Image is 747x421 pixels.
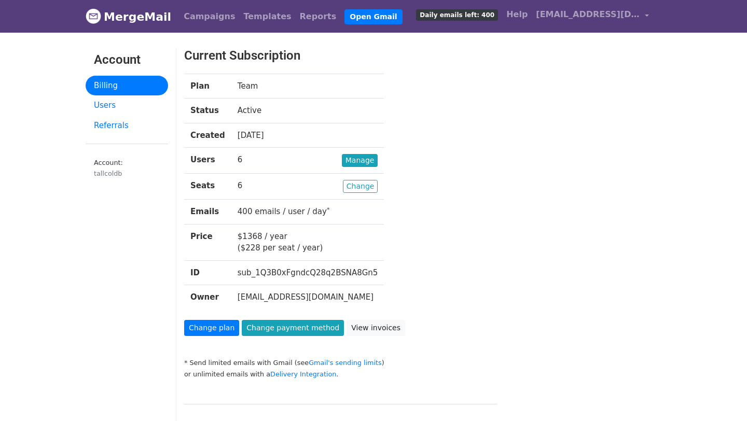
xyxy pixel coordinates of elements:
a: Help [502,4,532,25]
small: Account: [94,159,160,178]
span: Daily emails left: 400 [416,9,498,21]
th: Created [184,123,231,148]
td: Team [231,74,384,99]
a: MergeMail [86,6,171,27]
a: Reports [296,6,341,27]
h3: Current Subscription [184,48,620,63]
th: ID [184,260,231,285]
a: Change plan [184,320,239,336]
td: [DATE] [231,123,384,148]
td: 400 emails / user / day [231,200,384,224]
div: tallcoldb [94,169,160,178]
td: $1368 / year ($228 per seat / year) [231,224,384,260]
th: Status [184,99,231,123]
td: [EMAIL_ADDRESS][DOMAIN_NAME] [231,285,384,310]
a: Campaigns [179,6,239,27]
a: Billing [86,76,168,96]
a: Gmail's sending limits [309,359,382,367]
th: Emails [184,200,231,224]
th: Plan [184,74,231,99]
h3: Account [94,52,160,67]
a: View invoices [347,320,405,336]
td: Active [231,99,384,123]
a: Templates [239,6,295,27]
td: 6 [231,148,384,174]
a: Open Gmail [344,9,402,24]
a: Users [86,95,168,116]
th: Price [184,224,231,260]
a: Change [343,180,378,193]
a: Daily emails left: 400 [412,4,502,25]
a: Manage [342,154,378,167]
a: [EMAIL_ADDRESS][DOMAIN_NAME] [532,4,653,29]
span: [EMAIL_ADDRESS][DOMAIN_NAME] [536,8,640,21]
small: * Send limited emails with Gmail (see ) or unlimited emails with a . [184,359,384,378]
td: sub_1Q3B0xFgndcQ28q2BSNA8Gn5 [231,260,384,285]
td: 6 [231,174,384,200]
a: Change payment method [242,320,344,336]
th: Users [184,148,231,174]
a: Referrals [86,116,168,136]
th: Owner [184,285,231,310]
a: Delivery Integration [270,370,336,378]
div: 聊天小组件 [695,371,747,421]
iframe: Chat Widget [695,371,747,421]
th: Seats [184,174,231,200]
img: MergeMail logo [86,8,101,24]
